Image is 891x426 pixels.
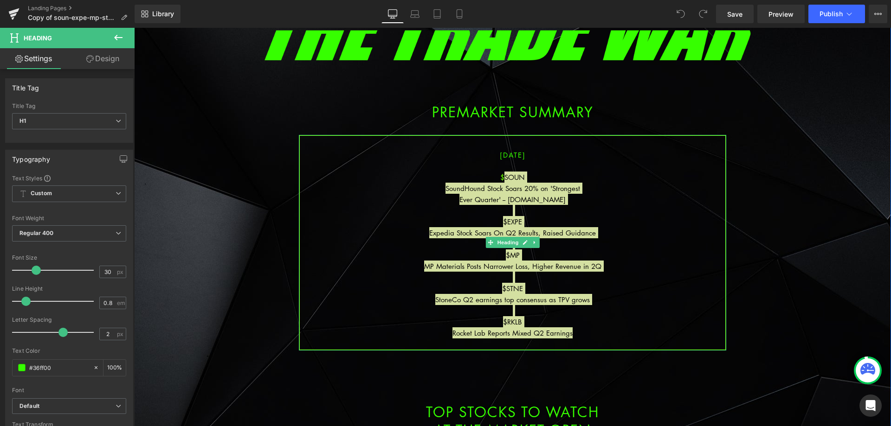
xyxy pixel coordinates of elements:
i: Default [19,402,39,410]
div: Ever Quarter' -- [DOMAIN_NAME] [166,166,591,177]
div: $SOUN [166,144,591,155]
b: Regular 400 [19,229,54,236]
span: Heading [24,34,52,42]
span: Publish [820,10,843,18]
div: Expedia Stock Soars On Q2 Results, Raised Guidance [166,199,591,210]
a: Laptop [404,5,426,23]
a: Design [69,48,136,69]
div: Text Color [12,348,126,354]
div: Rocket Lab Reports Mixed Q2 Earnings [166,299,591,311]
div: Text Styles [12,174,126,182]
input: Color [29,362,89,373]
div: Font [12,387,126,394]
div: MP Materials Posts Narrower Loss, Higher Revenue in 2Q [166,233,591,244]
button: Undo [671,5,690,23]
a: Expand / Collapse [396,209,406,220]
a: Landing Pages [28,5,135,12]
button: Redo [694,5,712,23]
span: Preview [768,9,794,19]
div: Title Tag [12,103,126,109]
a: New Library [135,5,181,23]
h1: PREMARKET SUMMARY [107,79,650,90]
span: [DATE] [366,122,392,132]
span: em [117,300,125,306]
button: More [869,5,887,23]
div: Font Weight [12,215,126,222]
div: Open Intercom Messenger [859,394,882,417]
a: Tablet [426,5,448,23]
div: % [103,360,126,376]
button: Publish [808,5,865,23]
span: px [117,331,125,337]
span: Heading [361,209,386,220]
span: Copy of soun-expe-mp-stne-rklb-spy [28,14,117,21]
div: Typography [12,150,50,163]
div: $RKLB [166,288,591,299]
a: Mobile [448,5,471,23]
span: px [117,269,125,275]
span: Save [727,9,742,19]
div: SoundHound Stock Soars 20% on 'Strongest [166,155,591,166]
span: Library [152,10,174,18]
b: H1 [19,117,26,124]
div: Title Tag [12,79,39,92]
div: StoneCo Q2 earnings top consensus as TPV grows [166,266,591,277]
div: Line Height [12,286,126,292]
div: $STNE [166,255,591,266]
div: $MP [166,222,591,233]
a: Desktop [381,5,404,23]
div: Font Size [12,254,126,261]
a: Preview [757,5,805,23]
div: Letter Spacing [12,317,126,323]
div: $EXPE [166,188,591,199]
b: Custom [31,190,52,197]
